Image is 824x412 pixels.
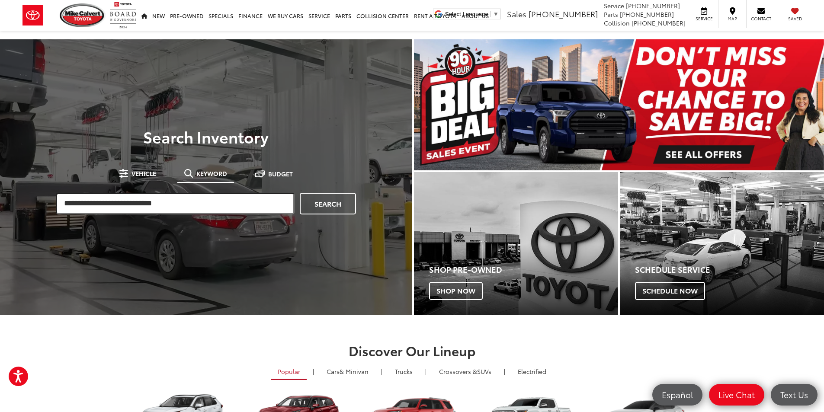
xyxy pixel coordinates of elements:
[776,389,812,400] span: Text Us
[620,10,674,19] span: [PHONE_NUMBER]
[632,19,686,27] span: [PHONE_NUMBER]
[507,8,526,19] span: Sales
[694,16,714,22] span: Service
[388,364,419,379] a: Trucks
[131,170,156,176] span: Vehicle
[300,193,356,214] a: Search
[604,1,624,10] span: Service
[652,384,702,406] a: Español
[511,364,553,379] a: Electrified
[60,3,106,27] img: Mike Calvert Toyota
[493,11,499,17] span: ▼
[414,172,618,315] div: Toyota
[620,172,824,315] div: Toyota
[311,367,316,376] li: |
[379,367,385,376] li: |
[709,384,764,406] a: Live Chat
[786,16,805,22] span: Saved
[635,282,705,300] span: Schedule Now
[714,389,759,400] span: Live Chat
[529,8,598,19] span: [PHONE_NUMBER]
[604,10,618,19] span: Parts
[414,172,618,315] a: Shop Pre-Owned Shop Now
[723,16,742,22] span: Map
[604,19,630,27] span: Collision
[657,389,697,400] span: Español
[196,170,227,176] span: Keyword
[751,16,771,22] span: Contact
[423,367,429,376] li: |
[320,364,375,379] a: Cars
[340,367,369,376] span: & Minivan
[36,128,376,145] h3: Search Inventory
[433,364,498,379] a: SUVs
[502,367,507,376] li: |
[268,171,293,177] span: Budget
[107,343,717,358] h2: Discover Our Lineup
[439,367,477,376] span: Crossovers &
[771,384,818,406] a: Text Us
[429,282,483,300] span: Shop Now
[429,265,618,274] h4: Shop Pre-Owned
[271,364,307,380] a: Popular
[626,1,680,10] span: [PHONE_NUMBER]
[635,265,824,274] h4: Schedule Service
[620,172,824,315] a: Schedule Service Schedule Now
